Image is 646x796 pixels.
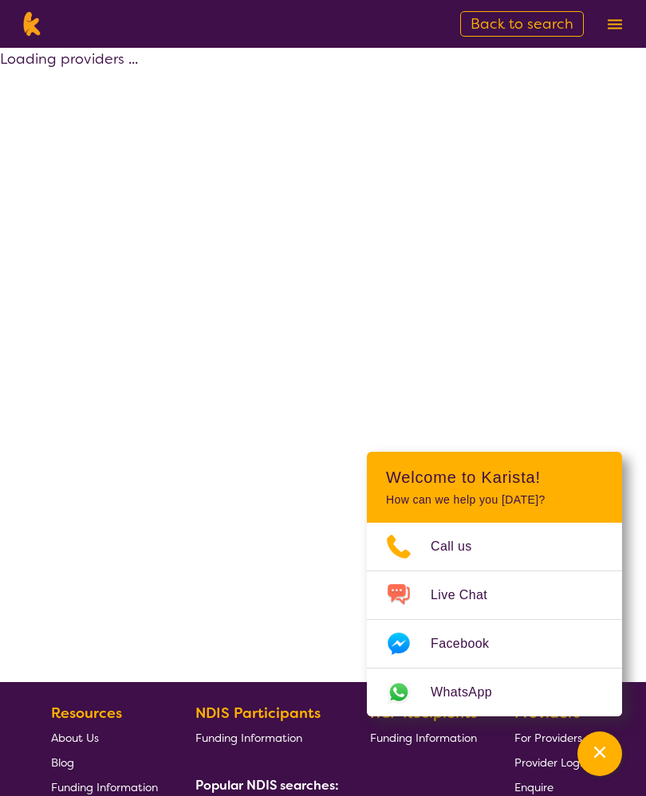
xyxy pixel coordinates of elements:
[367,523,622,716] ul: Choose channel
[367,669,622,716] a: Web link opens in a new tab.
[370,731,477,745] span: Funding Information
[514,725,589,750] a: For Providers
[431,583,506,607] span: Live Chat
[19,12,44,36] img: Karista logo
[514,780,553,794] span: Enquire
[431,535,491,559] span: Call us
[514,755,589,770] span: Provider Login
[367,452,622,716] div: Channel Menu
[514,731,582,745] span: For Providers
[51,750,158,774] a: Blog
[51,704,122,723] b: Resources
[51,755,74,770] span: Blog
[51,731,99,745] span: About Us
[431,680,511,704] span: WhatsApp
[386,468,603,487] h2: Welcome to Karista!
[195,731,302,745] span: Funding Information
[514,750,589,774] a: Provider Login
[195,725,333,750] a: Funding Information
[370,725,477,750] a: Funding Information
[460,11,584,37] a: Back to search
[51,780,158,794] span: Funding Information
[471,14,573,33] span: Back to search
[431,632,508,656] span: Facebook
[195,704,321,723] b: NDIS Participants
[386,493,603,507] p: How can we help you [DATE]?
[195,777,339,794] b: Popular NDIS searches:
[608,19,622,29] img: menu
[51,725,158,750] a: About Us
[577,731,622,776] button: Channel Menu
